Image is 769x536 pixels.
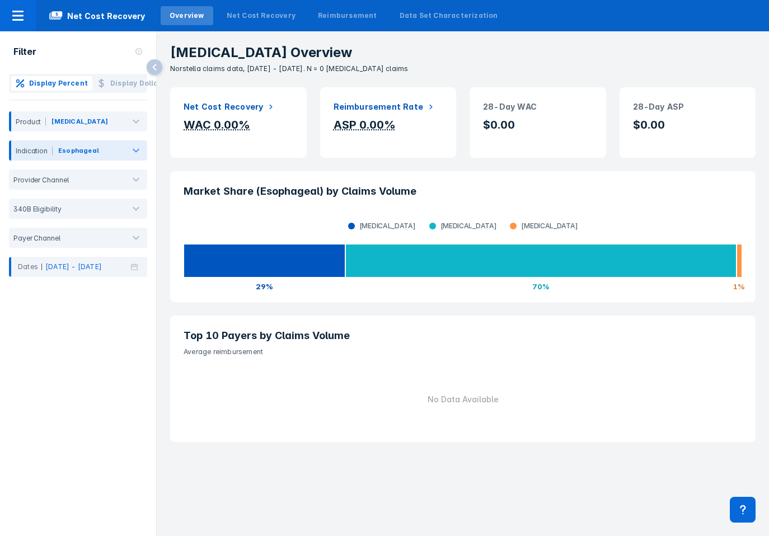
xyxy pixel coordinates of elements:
[400,11,498,21] div: Data Set Characterization
[737,278,742,295] div: 1%
[218,6,304,25] a: Net Cost Recovery
[633,101,684,113] h2: 28-Day ASP
[170,45,769,60] p: [MEDICAL_DATA] Overview
[483,117,593,132] p: $0.00
[29,78,88,88] span: Display Percent
[483,101,537,113] h2: 28-Day WAC
[391,6,507,25] a: Data Set Characterization
[163,81,313,164] div: Net Cost RecoveryWAC 0.00%
[345,278,737,295] div: 70%
[36,9,158,22] span: Net Cost Recovery
[334,118,396,131] div: ASP 0.00%
[9,176,68,184] div: Provider Channel
[11,76,92,91] button: Display Percent
[730,497,756,523] div: Contact Support
[18,262,102,272] div: Dates
[184,185,742,198] h3: Market Share (Esophageal) by Claims Volume
[58,145,99,156] div: Esophageal
[184,329,742,342] h3: Top 10 Payers by Claims Volume
[184,278,345,295] div: 29%
[170,11,204,21] div: Overview
[170,393,756,406] div: No Data Available
[613,81,763,164] div: 28-Day ASP$0.00
[184,118,250,131] div: WAC 0.00%
[503,222,584,231] div: [MEDICAL_DATA]
[13,45,36,58] p: Filter
[170,64,769,74] p: Norstella claims data, [DATE] - [DATE]. N = 0 [MEDICAL_DATA] claims
[110,78,162,88] span: Display Dollar
[318,11,377,21] div: Reimbursement
[161,6,213,25] a: Overview
[51,116,108,126] div: [MEDICAL_DATA]
[184,101,263,113] h2: Net Cost Recovery
[184,342,742,357] p: Average reimbursement
[313,81,463,164] div: Reimbursement RateASP 0.00%
[633,117,743,132] p: $0.00
[341,222,423,231] div: [MEDICAL_DATA]
[9,205,61,213] div: 340B Eligibility
[463,81,613,164] div: 28-Day WAC$0.00
[9,234,60,242] div: Payer Channel
[423,222,504,231] div: [MEDICAL_DATA]
[227,11,296,21] div: Net Cost Recovery
[11,147,53,155] div: Indication
[309,6,386,25] a: Reimbursement
[334,101,424,113] h2: Reimbursement Rate
[92,76,166,91] button: Display Dollar
[11,117,46,126] div: Product
[45,262,102,272] p: [DATE] - [DATE]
